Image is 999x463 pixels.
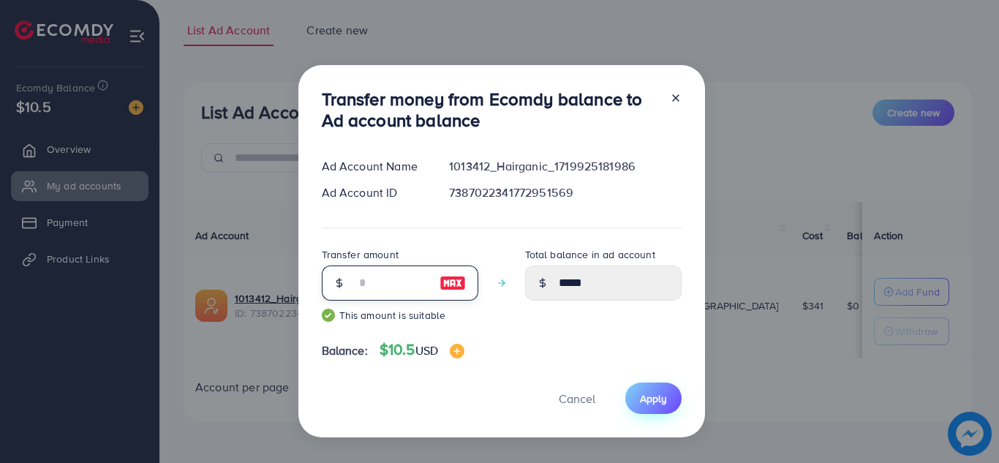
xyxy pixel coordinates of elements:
[437,184,693,201] div: 7387022341772951569
[322,247,399,262] label: Transfer amount
[322,309,335,322] img: guide
[640,391,667,406] span: Apply
[310,184,438,201] div: Ad Account ID
[322,308,478,323] small: This amount is suitable
[525,247,655,262] label: Total balance in ad account
[380,341,464,359] h4: $10.5
[625,383,682,414] button: Apply
[440,274,466,292] img: image
[322,89,658,131] h3: Transfer money from Ecomdy balance to Ad account balance
[322,342,368,359] span: Balance:
[310,158,438,175] div: Ad Account Name
[415,342,438,358] span: USD
[540,383,614,414] button: Cancel
[450,344,464,358] img: image
[559,391,595,407] span: Cancel
[437,158,693,175] div: 1013412_Hairganic_1719925181986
